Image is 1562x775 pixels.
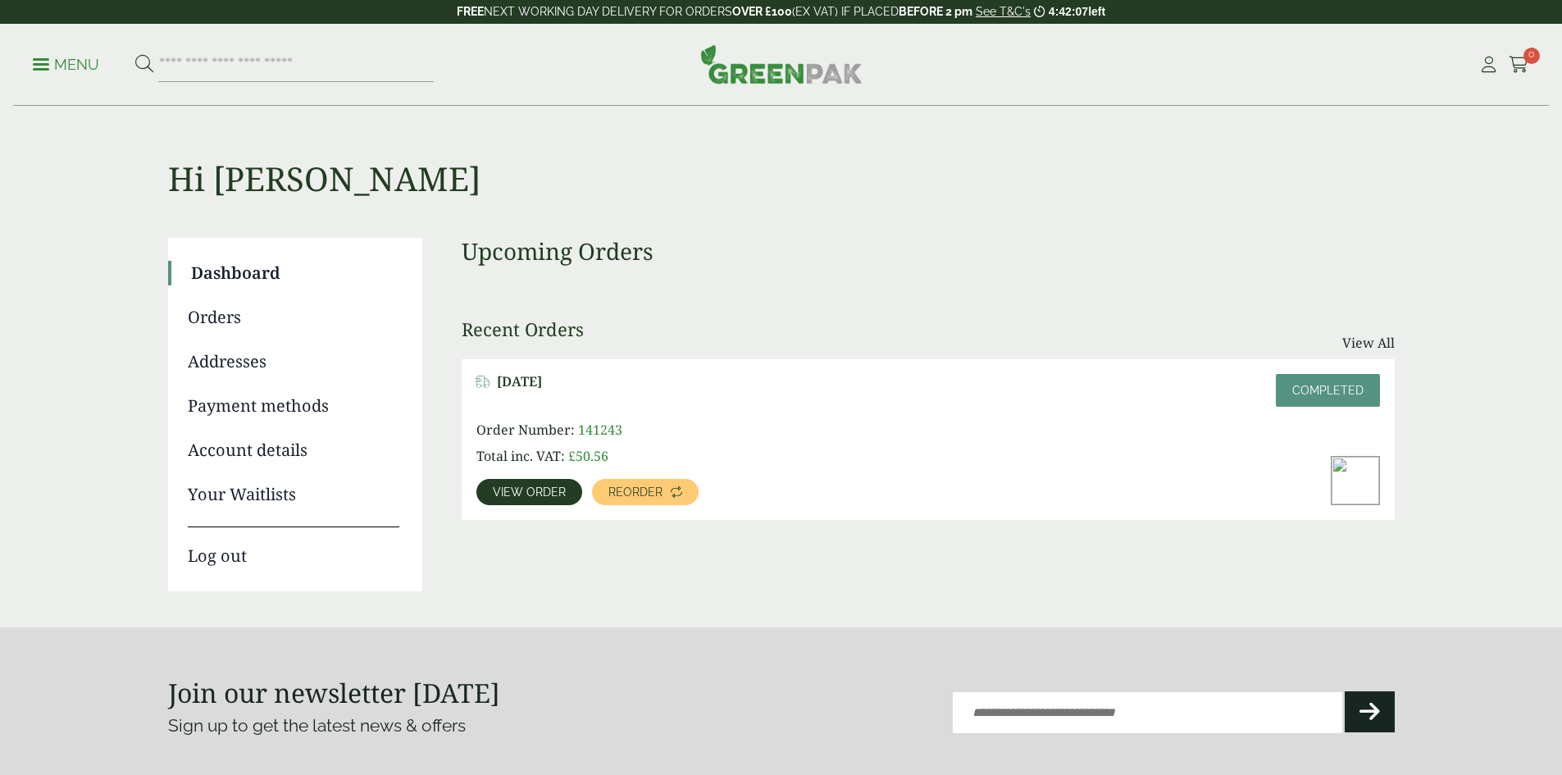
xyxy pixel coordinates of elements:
strong: BEFORE 2 pm [899,5,972,18]
a: View All [1342,333,1395,353]
span: Order Number: [476,421,575,439]
h3: Recent Orders [462,318,584,340]
strong: FREE [457,5,484,18]
span: Reorder [608,486,663,498]
p: Menu [33,55,99,75]
a: Log out [188,527,399,568]
span: Total inc. VAT: [476,447,565,465]
span: 141243 [578,421,622,439]
i: Cart [1509,57,1529,73]
a: Addresses [188,349,399,374]
a: Your Waitlists [188,482,399,507]
a: Reorder [592,479,699,505]
p: Sign up to get the latest news & offers [168,713,720,739]
a: Payment methods [188,394,399,418]
h3: Upcoming Orders [462,238,1395,266]
span: left [1088,5,1105,18]
a: View order [476,479,582,505]
span: £ [568,447,576,465]
span: Completed [1292,384,1364,397]
span: 0 [1523,48,1540,64]
img: Large-Kraft-Chicken-Box-with-Chicken-and-Chips-300x200.jpg [1332,457,1379,504]
a: Menu [33,55,99,71]
a: See T&C's [976,5,1031,18]
strong: Join our newsletter [DATE] [168,675,500,710]
span: 4:42:07 [1049,5,1088,18]
a: 0 [1509,52,1529,77]
a: Account details [188,438,399,463]
h1: Hi [PERSON_NAME] [168,107,1395,198]
a: Orders [188,305,399,330]
a: Dashboard [191,261,399,285]
strong: OVER £100 [732,5,792,18]
span: [DATE] [497,374,542,390]
img: GreenPak Supplies [700,44,863,84]
i: My Account [1478,57,1499,73]
bdi: 50.56 [568,447,608,465]
span: View order [493,486,566,498]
